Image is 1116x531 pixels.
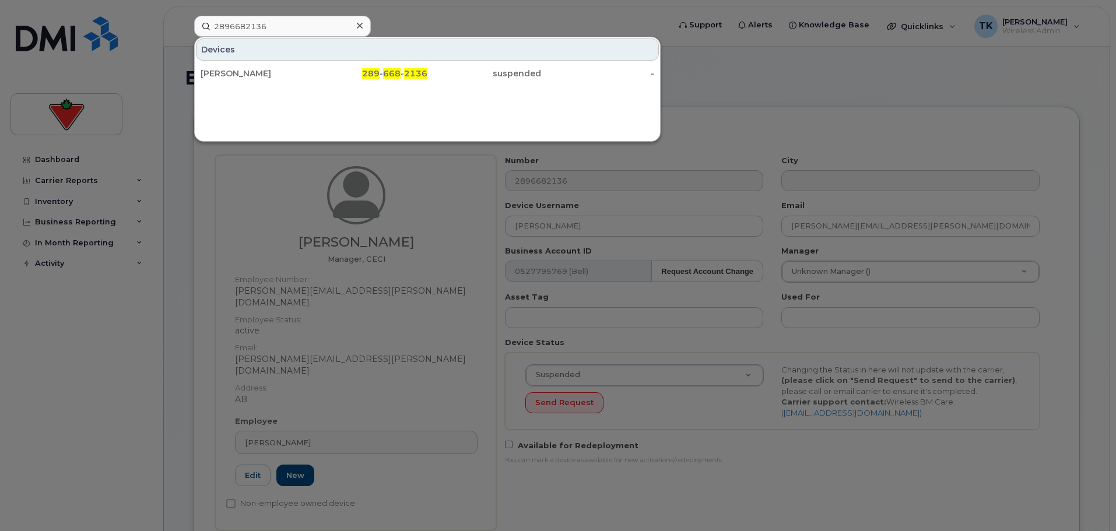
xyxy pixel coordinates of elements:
[201,68,314,79] div: [PERSON_NAME]
[404,68,427,79] span: 2136
[541,68,655,79] div: -
[314,68,428,79] div: - -
[383,68,401,79] span: 668
[362,68,380,79] span: 289
[196,38,659,61] div: Devices
[196,63,659,84] a: [PERSON_NAME]289-668-2136suspended-
[427,68,541,79] div: suspended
